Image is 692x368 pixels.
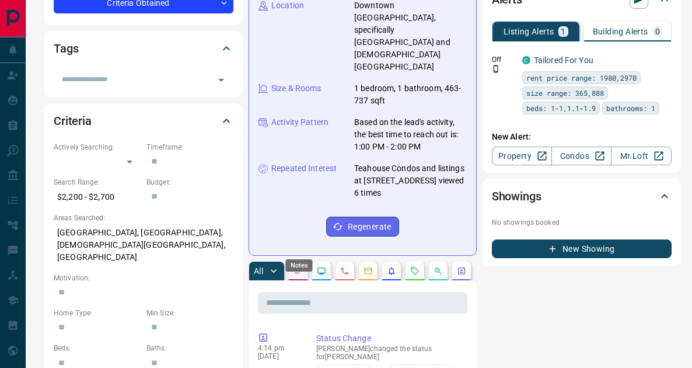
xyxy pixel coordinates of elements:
span: rent price range: 1980,2970 [526,72,637,84]
p: Home Type: [54,308,141,318]
p: 0 [655,27,660,36]
p: Min Size: [146,308,233,318]
h2: Showings [492,187,541,206]
h2: Criteria [54,112,92,130]
p: [GEOGRAPHIC_DATA], [GEOGRAPHIC_DATA], [DEMOGRAPHIC_DATA][GEOGRAPHIC_DATA], [GEOGRAPHIC_DATA] [54,223,233,267]
button: Open [213,72,229,88]
svg: Requests [410,266,420,276]
p: Building Alerts [593,27,648,36]
svg: Calls [340,266,350,276]
span: bathrooms: 1 [606,102,655,114]
p: Beds: [54,343,141,353]
svg: Agent Actions [457,266,466,276]
p: Status Change [316,332,463,345]
p: Actively Searching: [54,142,141,152]
svg: Lead Browsing Activity [317,266,326,276]
span: size range: 365,888 [526,87,604,99]
p: Timeframe: [146,142,233,152]
p: $2,200 - $2,700 [54,188,141,207]
svg: Emails [364,266,373,276]
button: New Showing [492,239,672,258]
div: Showings [492,182,672,210]
p: Search Range: [54,177,141,188]
p: 1 [561,27,565,36]
p: Off [492,54,515,65]
div: Notes [286,259,313,272]
div: Tags [54,34,233,63]
a: Tailored For You [534,55,593,65]
svg: Opportunities [434,266,443,276]
p: Teahouse Condos and listings at [STREET_ADDRESS] viewed 6 times [354,162,467,199]
a: Mr.Loft [611,147,671,165]
p: No showings booked [492,217,672,228]
p: New Alert: [492,131,672,143]
svg: Listing Alerts [387,266,396,276]
p: Budget: [146,177,233,188]
p: 4:14 pm [258,344,299,352]
p: Repeated Interest [271,162,337,175]
p: Based on the lead's activity, the best time to reach out is: 1:00 PM - 2:00 PM [354,116,467,153]
p: Size & Rooms [271,82,321,95]
h2: Tags [54,39,78,58]
svg: Push Notification Only [492,65,500,73]
p: Baths: [146,343,233,353]
p: [DATE] [258,352,299,360]
a: Property [492,147,552,165]
p: Activity Pattern [271,116,328,129]
button: Regenerate [326,217,399,237]
p: Listing Alerts [504,27,554,36]
p: 1 bedroom, 1 bathroom, 463-737 sqft [354,82,467,107]
p: Motivation: [54,273,233,283]
div: Criteria [54,107,233,135]
p: [PERSON_NAME] changed the status for [PERSON_NAME] [316,345,463,361]
p: All [254,267,263,275]
span: beds: 1-1,1.1-1.9 [526,102,596,114]
div: condos.ca [522,56,530,64]
a: Condos [551,147,611,165]
p: Areas Searched: [54,213,233,223]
